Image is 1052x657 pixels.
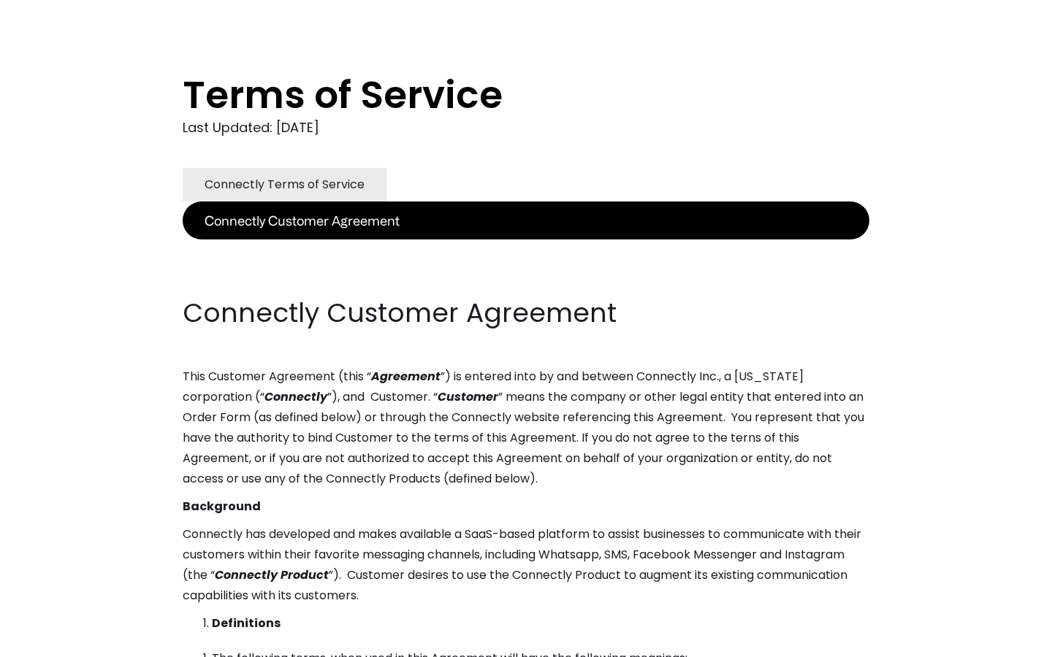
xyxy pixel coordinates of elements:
[29,631,88,652] ul: Language list
[183,117,869,139] div: Last Updated: [DATE]
[183,267,869,288] p: ‍
[183,239,869,260] p: ‍
[183,498,261,515] strong: Background
[371,368,441,385] em: Agreement
[15,630,88,652] aside: Language selected: English
[183,295,869,331] h2: Connectly Customer Agreement
[438,388,498,405] em: Customer
[212,615,281,631] strong: Definitions
[215,566,329,583] em: Connectly Product
[264,388,327,405] em: Connectly
[183,524,869,606] p: Connectly has developed and makes available a SaaS-based platform to assist businesses to communi...
[205,210,400,231] div: Connectly Customer Agreement
[183,366,869,489] p: This Customer Agreement (this “ ”) is entered into by and between Connectly Inc., a [US_STATE] co...
[183,73,811,117] h1: Terms of Service
[205,174,365,195] div: Connectly Terms of Service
